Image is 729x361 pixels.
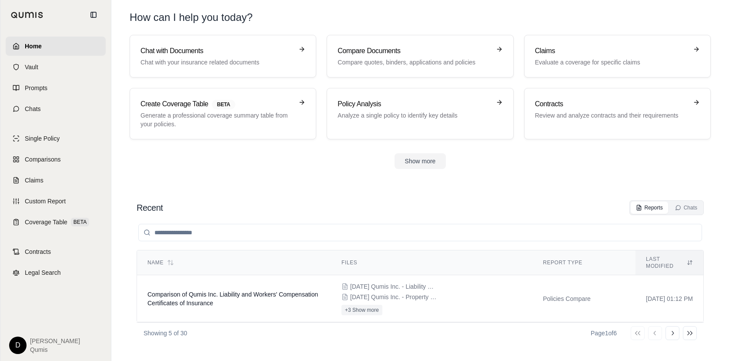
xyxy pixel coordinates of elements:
[140,46,293,56] h3: Chat with Documents
[130,10,253,24] h1: How can I help you today?
[25,84,47,92] span: Prompts
[147,291,318,307] span: Comparison of Qumis Inc. Liability and Workers' Compensation Certificates of Insurance
[147,259,321,266] div: Name
[395,153,446,169] button: Show more
[87,8,100,22] button: Collapse sidebar
[6,171,106,190] a: Claims
[130,88,316,139] a: Create Coverage TableBETAGenerate a professional coverage summary table from your policies.
[130,35,316,78] a: Chat with DocumentsChat with your insurance related documents
[327,35,513,78] a: Compare DocumentsCompare quotes, binders, applications and policies
[532,250,635,275] th: Report Type
[338,46,490,56] h3: Compare Documents
[6,242,106,261] a: Contracts
[25,247,51,256] span: Contracts
[6,192,106,211] a: Custom Report
[6,57,106,77] a: Vault
[635,275,703,323] td: [DATE] 01:12 PM
[6,129,106,148] a: Single Policy
[6,150,106,169] a: Comparisons
[535,58,688,67] p: Evaluate a coverage for specific claims
[6,78,106,98] a: Prompts
[675,204,697,211] div: Chats
[25,134,60,143] span: Single Policy
[6,263,106,282] a: Legal Search
[6,213,106,232] a: Coverage TableBETA
[532,275,635,323] td: Policies Compare
[631,202,668,214] button: Reports
[591,329,617,337] div: Page 1 of 6
[338,111,490,120] p: Analyze a single policy to identify key details
[535,111,688,120] p: Review and analyze contracts and their requirements
[636,204,663,211] div: Reports
[535,99,688,109] h3: Contracts
[144,329,187,337] p: Showing 5 of 30
[524,88,711,139] a: ContractsReview and analyze contracts and their requirements
[341,305,382,315] button: +3 Show more
[646,256,693,270] div: Last modified
[9,337,27,354] div: D
[30,337,80,345] span: [PERSON_NAME]
[6,99,106,118] a: Chats
[338,58,490,67] p: Compare quotes, binders, applications and policies
[25,105,41,113] span: Chats
[25,155,60,164] span: Comparisons
[338,99,490,109] h3: Policy Analysis
[350,282,437,291] span: 2025.10.01 Qumis Inc. - Liability Certificate of Insurance.pdf
[140,58,293,67] p: Chat with your insurance related documents
[25,176,43,185] span: Claims
[71,218,89,226] span: BETA
[6,37,106,56] a: Home
[140,99,293,109] h3: Create Coverage Table
[25,197,66,206] span: Custom Report
[350,293,437,301] span: 2025.10.01 Qumis Inc. - Property Certificate of Insurance.pdf
[25,42,42,51] span: Home
[524,35,711,78] a: ClaimsEvaluate a coverage for specific claims
[670,202,702,214] button: Chats
[25,268,61,277] span: Legal Search
[11,12,43,18] img: Qumis Logo
[25,218,67,226] span: Coverage Table
[137,202,163,214] h2: Recent
[535,46,688,56] h3: Claims
[331,250,532,275] th: Files
[25,63,38,71] span: Vault
[327,88,513,139] a: Policy AnalysisAnalyze a single policy to identify key details
[140,111,293,128] p: Generate a professional coverage summary table from your policies.
[30,345,80,354] span: Qumis
[212,100,235,109] span: BETA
